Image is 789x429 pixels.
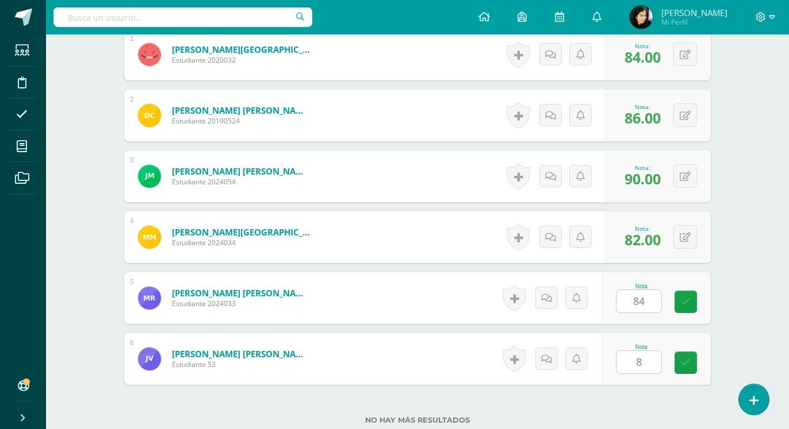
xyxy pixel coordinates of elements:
[138,226,161,249] img: cdf52274617db897cab2882f909c643a.png
[625,42,661,50] div: Nota:
[625,230,661,249] span: 82.00
[172,226,310,238] a: [PERSON_NAME][GEOGRAPHIC_DATA]
[661,17,727,27] span: Mi Perfil
[172,105,310,116] a: [PERSON_NAME] [PERSON_NAME]
[625,103,661,111] div: Nota:
[630,6,653,29] img: 7c8baf86cbc04c5c10473b576d4a02d6.png
[172,116,310,126] span: Estudiante 20190524
[616,290,661,312] input: 0-100.0
[138,165,161,188] img: e48239e790235bab7daba3f14ebeab04.png
[138,43,161,66] img: cdc62378ec4dcd836a6e2d537657b80f.png
[138,104,161,127] img: ca4e4431dc35d8e92dbe9d3ad50f61cc.png
[138,287,161,310] img: 38adcdc9c51fbb0b2bc5b08bf5b7b183.png
[172,55,310,65] span: Estudiante 2020032
[53,7,312,27] input: Busca un usuario...
[172,287,310,299] a: [PERSON_NAME] [PERSON_NAME]
[625,169,661,188] span: 90.00
[625,225,661,233] div: Nota:
[172,44,310,55] a: [PERSON_NAME][GEOGRAPHIC_DATA][PERSON_NAME]
[616,283,667,289] div: Nota
[172,165,310,177] a: [PERSON_NAME] [PERSON_NAME]
[172,360,310,369] span: Estudiante 53
[124,416,711,424] label: No hay más resultados
[661,7,727,18] span: [PERSON_NAME]
[616,344,667,350] div: Nota
[172,238,310,248] span: Estudiante 2024034
[172,177,310,187] span: Estudiante 2024054
[172,348,310,360] a: [PERSON_NAME] [PERSON_NAME]
[625,108,661,127] span: 86.00
[625,164,661,172] div: Nota:
[172,299,310,308] span: Estudiante 2024033
[138,347,161,370] img: 7c3427881ff530dfaa8a367d5682f7cd.png
[625,47,661,67] span: 84.00
[616,351,661,373] input: 0-100.0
